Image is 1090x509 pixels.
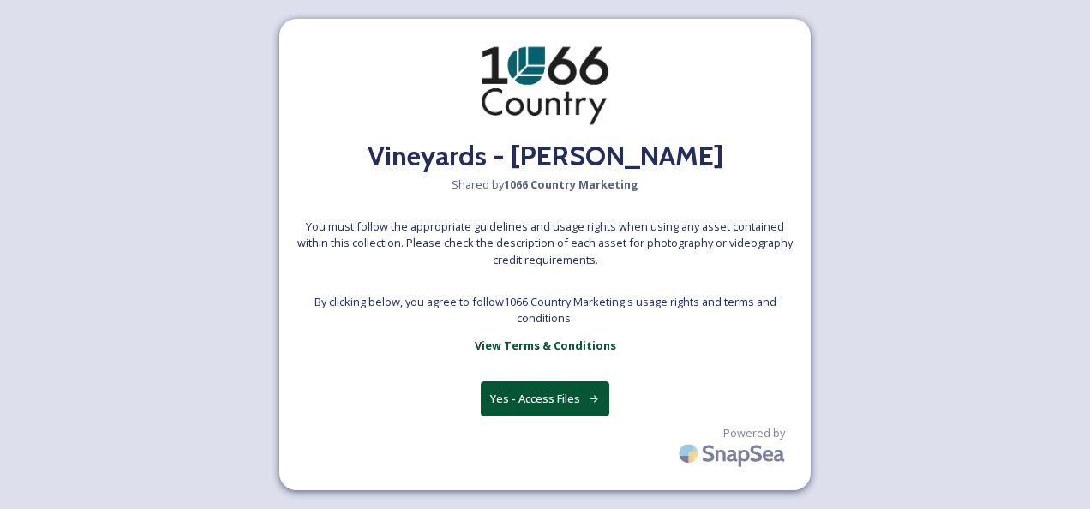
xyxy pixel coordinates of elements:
[459,36,631,136] img: Master_1066-Country-Logo_revised_0312153-blue-compressed.jpeg
[475,338,616,353] strong: View Terms & Conditions
[452,177,638,193] span: Shared by
[368,135,723,177] h2: Vineyards - [PERSON_NAME]
[475,335,616,356] a: View Terms & Conditions
[481,381,609,416] button: Yes - Access Files
[674,434,794,474] img: SnapSea Logo
[296,294,794,326] span: By clicking below, you agree to follow 1066 Country Marketing 's usage rights and terms and condi...
[296,219,794,268] span: You must follow the appropriate guidelines and usage rights when using any asset contained within...
[723,425,785,441] span: Powered by
[504,177,638,192] strong: 1066 Country Marketing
